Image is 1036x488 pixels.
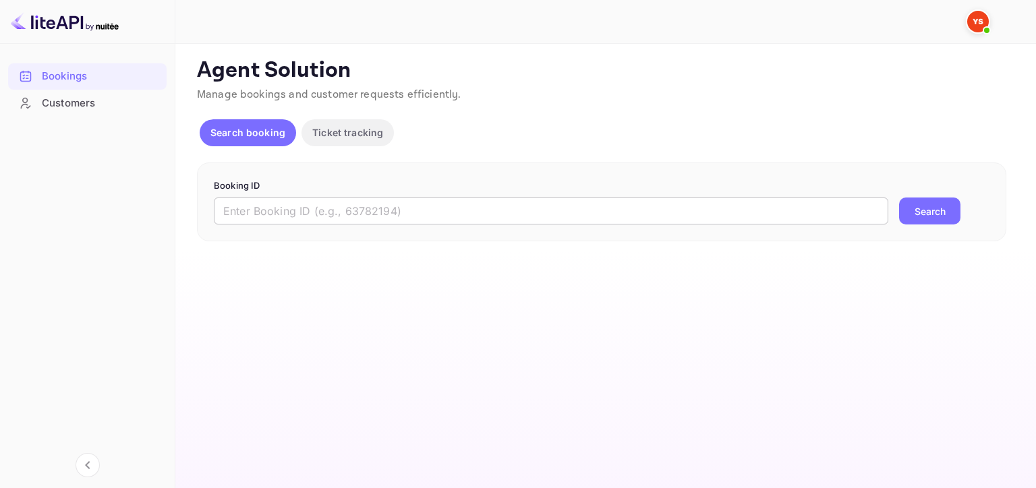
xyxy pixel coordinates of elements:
div: Customers [8,90,167,117]
img: Yandex Support [967,11,989,32]
a: Bookings [8,63,167,88]
div: Bookings [42,69,160,84]
div: Customers [42,96,160,111]
p: Ticket tracking [312,125,383,140]
input: Enter Booking ID (e.g., 63782194) [214,197,888,224]
button: Collapse navigation [76,453,100,477]
p: Search booking [210,125,285,140]
span: Manage bookings and customer requests efficiently. [197,88,461,102]
p: Agent Solution [197,57,1012,84]
a: Customers [8,90,167,115]
div: Bookings [8,63,167,90]
p: Booking ID [214,179,989,193]
img: LiteAPI logo [11,11,119,32]
button: Search [899,197,960,224]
